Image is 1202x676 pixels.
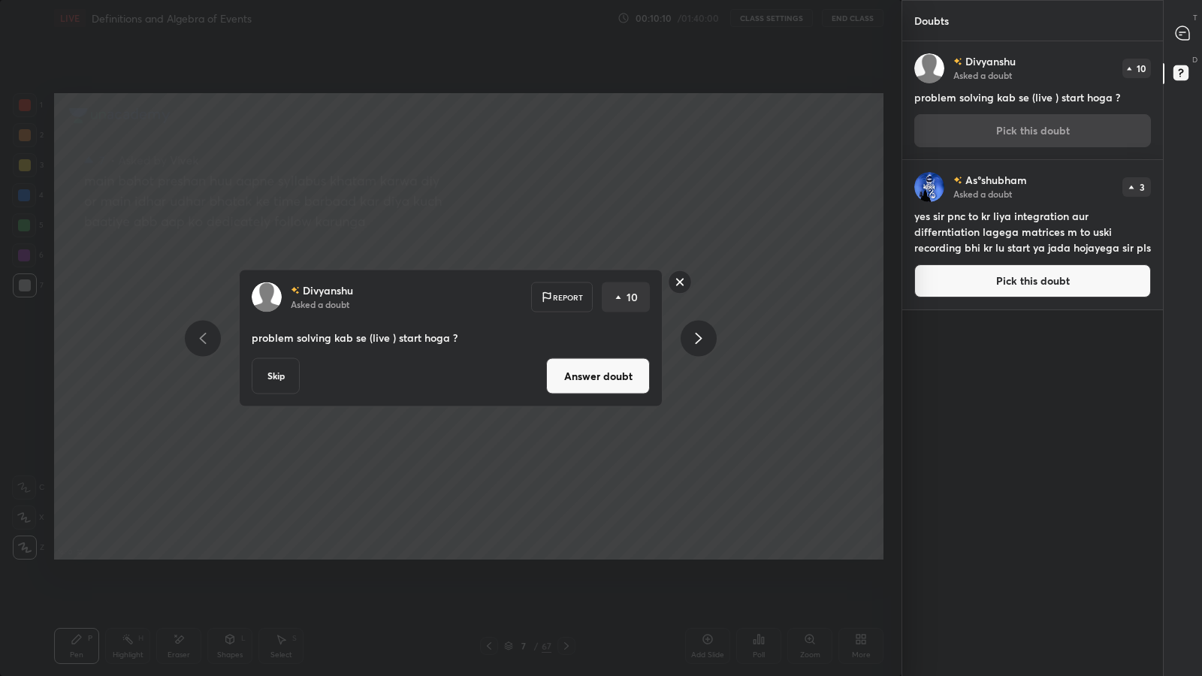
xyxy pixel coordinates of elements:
h4: yes sir pnc to kr liya integration aur differntiation lagega matrices m to uski recording bhi kr ... [914,208,1151,255]
img: no-rating-badge.077c3623.svg [291,286,300,294]
p: 10 [627,290,638,305]
p: Asked a doubt [291,298,349,310]
button: Skip [252,358,300,394]
p: Divyanshu [303,285,353,297]
p: Asked a doubt [953,69,1012,81]
h4: problem solving kab se (live ) start hoga ? [914,89,1151,105]
p: 3 [1140,183,1145,192]
p: Doubts [902,1,961,41]
img: no-rating-badge.077c3623.svg [953,177,962,185]
button: Pick this doubt [914,264,1151,297]
p: 10 [1137,64,1146,73]
p: D [1192,54,1197,65]
button: Answer doubt [546,358,650,394]
div: Report [531,282,593,312]
p: Asked a doubt [953,188,1012,200]
img: 83b6e1016bdc4db7863251709436b431.jpg [914,172,944,202]
img: default.png [914,53,944,83]
div: grid [902,41,1163,676]
img: default.png [252,282,282,312]
p: T [1193,12,1197,23]
img: no-rating-badge.077c3623.svg [953,58,962,66]
p: As°shubham [965,174,1027,186]
p: Divyanshu [965,56,1016,68]
p: problem solving kab se (live ) start hoga ? [252,330,650,346]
